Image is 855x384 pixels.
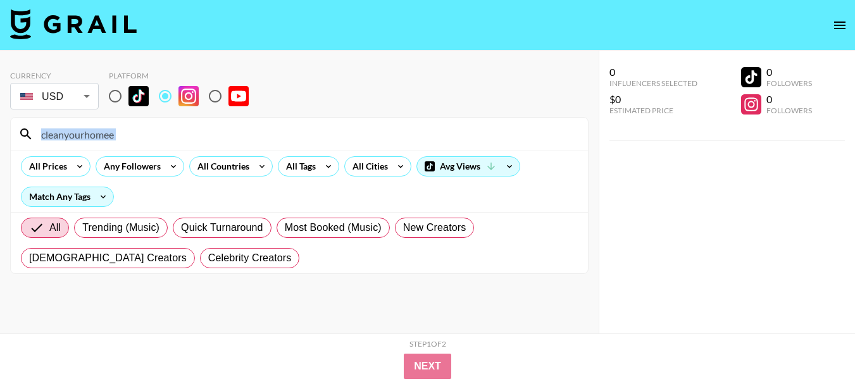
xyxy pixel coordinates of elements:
span: [DEMOGRAPHIC_DATA] Creators [29,251,187,266]
div: Influencers Selected [609,78,697,88]
div: All Countries [190,157,252,176]
div: Followers [766,106,812,115]
div: $0 [609,93,697,106]
span: Most Booked (Music) [285,220,382,235]
div: Step 1 of 2 [409,339,446,349]
div: Match Any Tags [22,187,113,206]
div: 0 [766,93,812,106]
div: Estimated Price [609,106,697,115]
div: 0 [609,66,697,78]
img: Instagram [178,86,199,106]
span: Quick Turnaround [181,220,263,235]
div: Platform [109,71,259,80]
input: Search by User Name [34,124,580,144]
div: 0 [766,66,812,78]
span: Celebrity Creators [208,251,292,266]
div: All Cities [345,157,390,176]
button: open drawer [827,13,852,38]
div: Avg Views [417,157,520,176]
img: YouTube [228,86,249,106]
img: TikTok [128,86,149,106]
div: All Tags [278,157,318,176]
span: All [49,220,61,235]
span: Trending (Music) [82,220,159,235]
div: USD [13,85,96,108]
img: Grail Talent [10,9,137,39]
div: Any Followers [96,157,163,176]
span: New Creators [403,220,466,235]
div: Followers [766,78,812,88]
iframe: Drift Widget Chat Controller [792,321,840,369]
div: Currency [10,71,99,80]
button: Next [404,354,451,379]
div: All Prices [22,157,70,176]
